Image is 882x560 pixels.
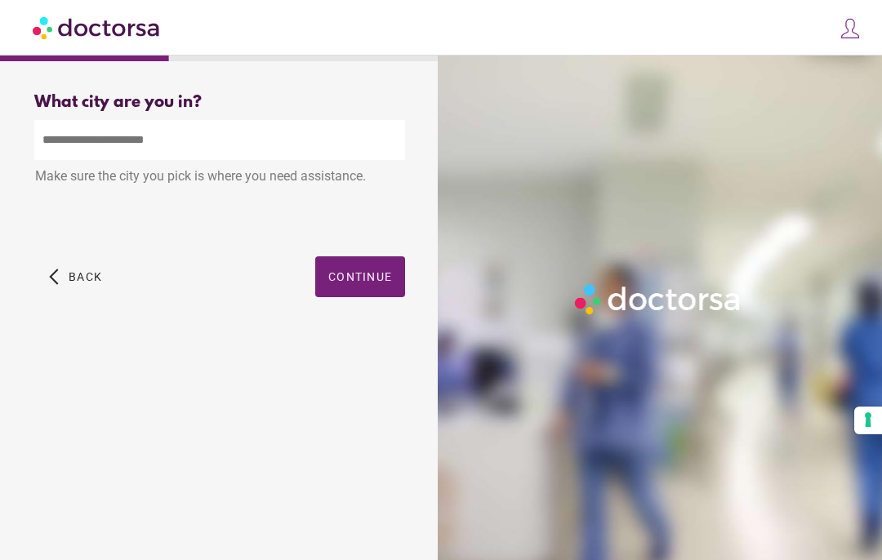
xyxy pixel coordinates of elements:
[854,407,882,434] button: Your consent preferences for tracking technologies
[315,256,405,297] button: Continue
[69,270,102,283] span: Back
[570,279,746,318] img: Logo-Doctorsa-trans-White-partial-flat.png
[839,17,862,40] img: icons8-customer-100.png
[42,256,109,297] button: arrow_back_ios Back
[34,93,405,112] div: What city are you in?
[33,9,162,46] img: Doctorsa.com
[34,160,405,196] div: Make sure the city you pick is where you need assistance.
[328,270,392,283] span: Continue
